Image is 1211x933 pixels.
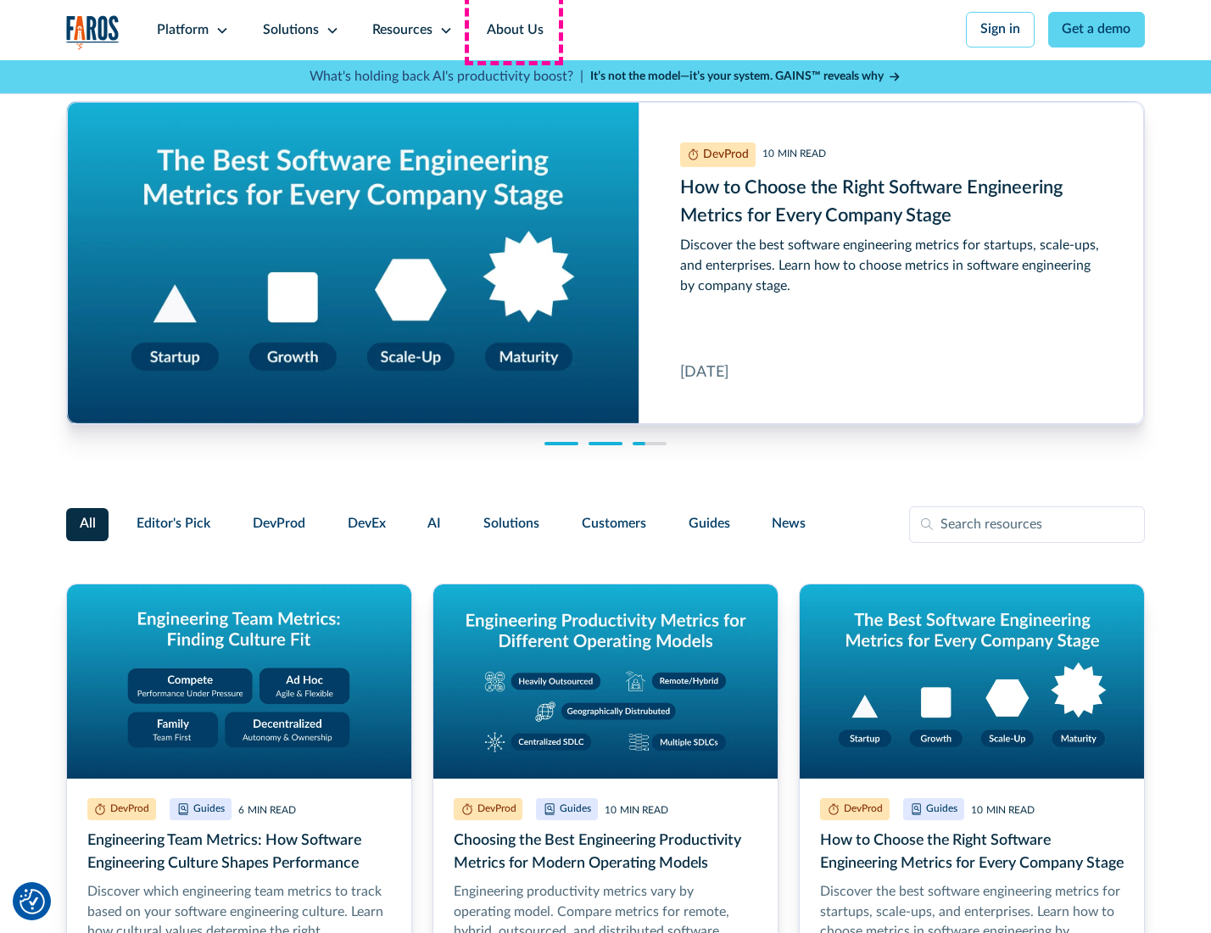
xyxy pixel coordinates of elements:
a: It’s not the model—it’s your system. GAINS™ reveals why [590,68,902,86]
div: Resources [372,20,432,41]
div: cms-link [67,102,1145,424]
span: Editor's Pick [137,514,210,534]
span: Customers [582,514,646,534]
span: Guides [689,514,730,534]
span: News [772,514,806,534]
button: Cookie Settings [20,889,45,914]
span: DevEx [348,514,386,534]
img: Revisit consent button [20,889,45,914]
span: AI [427,514,441,534]
span: Solutions [483,514,539,534]
div: Platform [157,20,209,41]
img: On blue gradient, graphic titled 'The Best Software Engineering Metrics for Every Company Stage' ... [800,584,1144,779]
span: All [80,514,96,534]
p: What's holding back AI's productivity boost? | [310,67,583,87]
span: DevProd [253,514,305,534]
div: Solutions [263,20,319,41]
a: How to Choose the Right Software Engineering Metrics for Every Company Stage [67,102,1145,424]
input: Search resources [909,506,1145,544]
img: Graphic titled 'Engineering Team Metrics: Finding Culture Fit' with four cultural models: Compete... [67,584,411,779]
img: Logo of the analytics and reporting company Faros. [66,15,120,50]
a: Sign in [966,12,1035,47]
a: Get a demo [1048,12,1146,47]
a: home [66,15,120,50]
img: Graphic titled 'Engineering productivity metrics for different operating models' showing five mod... [433,584,778,779]
form: Filter Form [66,506,1146,544]
strong: It’s not the model—it’s your system. GAINS™ reveals why [590,70,884,82]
